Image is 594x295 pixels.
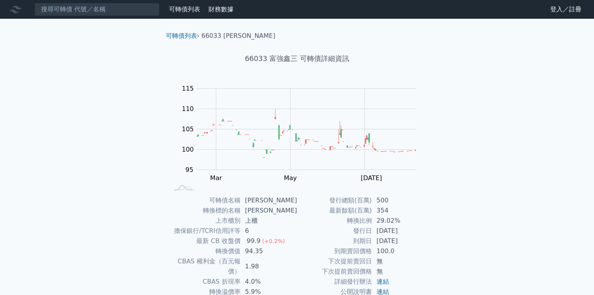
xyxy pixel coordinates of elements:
[377,278,389,285] a: 連結
[201,31,275,41] li: 66033 [PERSON_NAME]
[372,266,425,277] td: 無
[297,246,372,256] td: 到期賣回價格
[372,216,425,226] td: 29.02%
[169,226,240,236] td: 擔保銀行/TCRI信用評等
[169,256,240,277] td: CBAS 權利金（百元報價）
[297,236,372,246] td: 到期日
[208,5,233,13] a: 財務數據
[372,256,425,266] td: 無
[178,85,428,182] g: Chart
[245,236,262,246] div: 99.9
[372,246,425,256] td: 100.0
[372,236,425,246] td: [DATE]
[297,266,372,277] td: 下次提前賣回價格
[240,277,297,287] td: 4.0%
[182,85,194,92] tspan: 115
[240,256,297,277] td: 1.98
[240,206,297,216] td: [PERSON_NAME]
[361,174,382,182] tspan: [DATE]
[182,146,194,153] tspan: 100
[169,246,240,256] td: 轉換價值
[262,238,285,244] span: (+0.2%)
[160,53,435,64] h1: 66033 富強鑫三 可轉債詳細資訊
[297,195,372,206] td: 發行總額(百萬)
[182,125,194,133] tspan: 105
[240,195,297,206] td: [PERSON_NAME]
[182,105,194,113] tspan: 110
[166,32,197,39] a: 可轉債列表
[297,256,372,266] td: 下次提前賣回日
[240,226,297,236] td: 6
[169,277,240,287] td: CBAS 折現率
[240,246,297,256] td: 94.35
[297,216,372,226] td: 轉換比例
[166,31,199,41] li: ›
[169,216,240,226] td: 上市櫃別
[169,5,200,13] a: 可轉債列表
[169,206,240,216] td: 轉換標的名稱
[240,216,297,226] td: 上櫃
[185,166,193,173] tspan: 95
[297,226,372,236] td: 發行日
[372,226,425,236] td: [DATE]
[372,206,425,216] td: 354
[169,236,240,246] td: 最新 CB 收盤價
[34,3,160,16] input: 搜尋可轉債 代號／名稱
[169,195,240,206] td: 可轉債名稱
[297,277,372,287] td: 詳細發行辦法
[210,174,222,182] tspan: Mar
[297,206,372,216] td: 最新餘額(百萬)
[372,195,425,206] td: 500
[544,3,588,16] a: 登入／註冊
[284,174,297,182] tspan: May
